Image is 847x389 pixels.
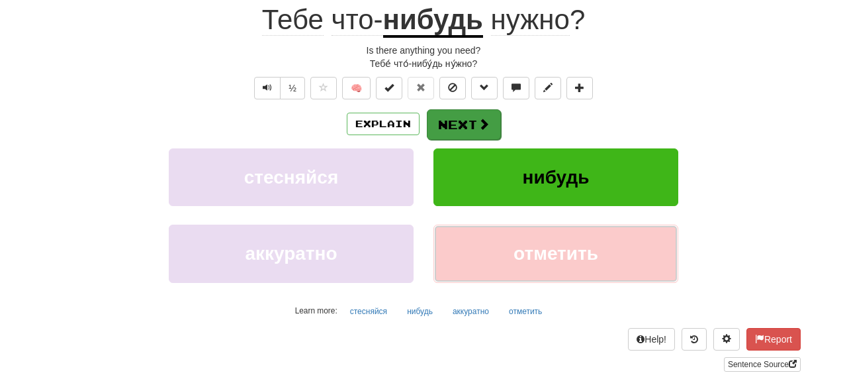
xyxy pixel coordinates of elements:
button: Set this sentence to 100% Mastered (alt+m) [376,77,402,99]
button: стесняйся [343,302,394,321]
div: Text-to-speech controls [251,77,305,99]
span: ? [483,4,585,36]
button: Round history (alt+y) [682,328,707,351]
button: Report [746,328,801,351]
button: аккуратно [445,302,496,321]
button: нибудь [400,302,440,321]
button: отметить [502,302,549,321]
span: отметить [513,243,598,264]
div: Is there anything you need? [46,44,801,57]
span: Тебе [262,4,324,36]
button: 🧠 [342,77,371,99]
button: Help! [628,328,675,351]
div: Тебе́ что́-нибу́дь ну́жно? [46,57,801,70]
button: стесняйся [169,148,414,206]
button: Ignore sentence (alt+i) [439,77,466,99]
span: аккуратно [245,243,337,264]
button: Discuss sentence (alt+u) [503,77,529,99]
u: нибудь [383,4,483,38]
span: стесняйся [244,167,338,188]
button: Edit sentence (alt+d) [535,77,561,99]
button: нибудь [433,148,678,206]
button: Favorite sentence (alt+f) [310,77,337,99]
span: нибудь [523,167,590,188]
button: Next [427,109,501,140]
button: отметить [433,225,678,282]
button: ½ [280,77,305,99]
small: Learn more: [295,306,337,315]
button: Add to collection (alt+a) [566,77,593,99]
button: Play sentence audio (ctl+space) [254,77,281,99]
span: что- [332,4,383,36]
button: Reset to 0% Mastered (alt+r) [408,77,434,99]
a: Sentence Source [724,357,801,372]
button: Grammar (alt+g) [471,77,498,99]
button: аккуратно [169,225,414,282]
button: Explain [347,113,420,135]
span: нужно [491,4,570,36]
